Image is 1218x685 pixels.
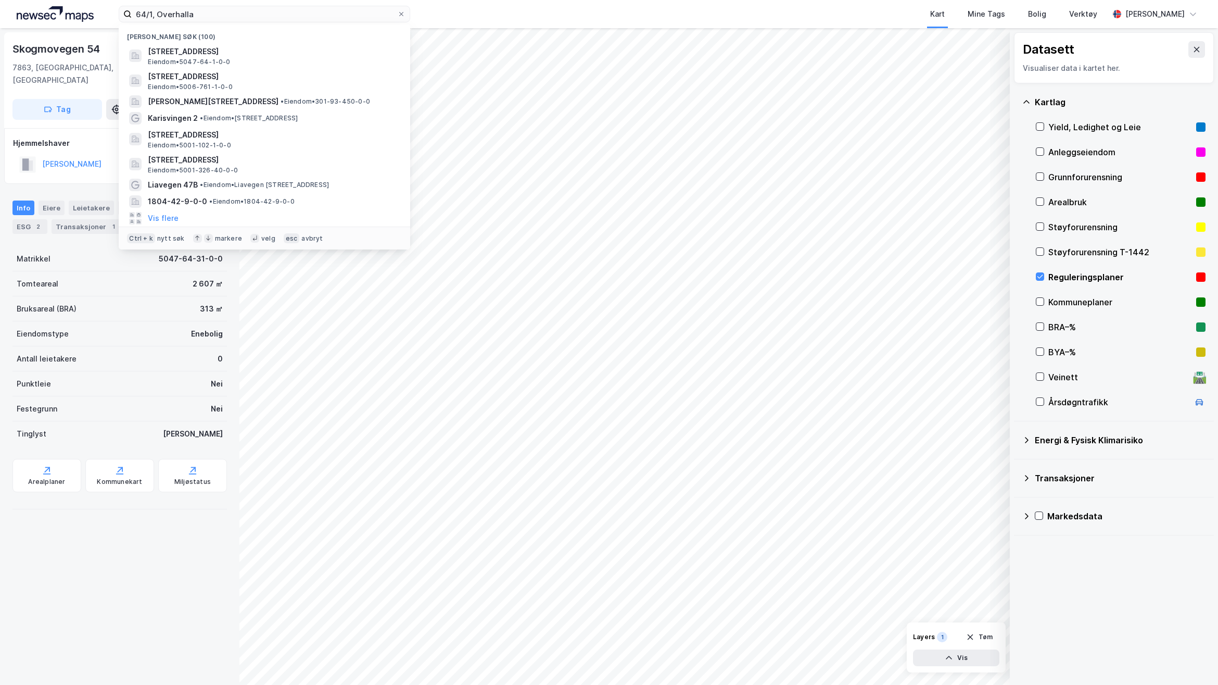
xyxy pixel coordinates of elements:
[200,181,329,189] span: Eiendom • Liavegen [STREET_ADDRESS]
[1048,271,1192,283] div: Reguleringsplaner
[108,221,119,232] div: 1
[1048,346,1192,358] div: BYA–%
[191,328,223,340] div: Enebolig
[12,61,172,86] div: 7863, [GEOGRAPHIC_DATA], [GEOGRAPHIC_DATA]
[1166,635,1218,685] div: Kontrollprogram for chat
[159,253,223,265] div: 5047-64-31-0-0
[148,179,198,191] span: Liavegen 47B
[200,114,203,122] span: •
[97,478,142,486] div: Kommunekart
[937,632,947,642] div: 1
[17,378,51,390] div: Punktleie
[148,166,238,175] span: Eiendom • 5001-326-40-0-0
[1023,41,1074,58] div: Datasett
[127,233,155,244] div: Ctrl + k
[193,278,223,290] div: 2 607 ㎡
[1048,396,1189,408] div: Årsdøgntrafikk
[913,650,999,666] button: Vis
[209,197,294,206] span: Eiendom • 1804-42-9-0-0
[281,97,284,105] span: •
[148,70,398,83] span: [STREET_ADDRESS]
[148,212,179,225] button: Vis flere
[1166,635,1218,685] iframe: Chat Widget
[209,197,212,205] span: •
[12,99,102,120] button: Tag
[200,303,223,315] div: 313 ㎡
[17,328,69,340] div: Eiendomstype
[1035,96,1206,108] div: Kartlag
[211,403,223,415] div: Nei
[12,41,102,57] div: Skogmovegen 54
[1028,8,1046,20] div: Bolig
[1048,296,1192,308] div: Kommuneplaner
[930,8,945,20] div: Kart
[301,234,323,243] div: avbryt
[211,378,223,390] div: Nei
[1035,434,1206,446] div: Energi & Fysisk Klimarisiko
[148,45,398,58] span: [STREET_ADDRESS]
[12,219,47,234] div: ESG
[1048,246,1192,258] div: Støyforurensning T-1442
[17,253,50,265] div: Matrikkel
[148,195,207,208] span: 1804-42-9-0-0
[261,234,275,243] div: velg
[200,114,298,122] span: Eiendom • [STREET_ADDRESS]
[1048,196,1192,208] div: Arealbruk
[1035,472,1206,484] div: Transaksjoner
[17,303,77,315] div: Bruksareal (BRA)
[1023,62,1205,74] div: Visualiser data i kartet her.
[1069,8,1097,20] div: Verktøy
[1192,370,1207,384] div: 🛣️
[1048,371,1189,383] div: Veinett
[148,154,398,166] span: [STREET_ADDRESS]
[1048,121,1192,133] div: Yield, Ledighet og Leie
[118,201,157,215] div: Datasett
[148,112,198,124] span: Karisvingen 2
[132,6,397,22] input: Søk på adresse, matrikkel, gårdeiere, leietakere eller personer
[284,233,300,244] div: esc
[1048,146,1192,158] div: Anleggseiendom
[33,221,43,232] div: 2
[174,478,211,486] div: Miljøstatus
[1047,510,1206,522] div: Markedsdata
[148,129,398,141] span: [STREET_ADDRESS]
[1048,221,1192,233] div: Støyforurensning
[968,8,1005,20] div: Mine Tags
[281,97,370,106] span: Eiendom • 301-93-450-0-0
[1048,321,1192,333] div: BRA–%
[148,95,278,108] span: [PERSON_NAME][STREET_ADDRESS]
[215,234,242,243] div: markere
[200,181,203,189] span: •
[218,353,223,365] div: 0
[913,633,935,641] div: Layers
[17,428,46,440] div: Tinglyst
[148,58,230,66] span: Eiendom • 5047-64-1-0-0
[17,278,58,290] div: Tomteareal
[148,141,231,150] span: Eiendom • 5001-102-1-0-0
[1048,171,1192,183] div: Grunnforurensning
[1125,8,1185,20] div: [PERSON_NAME]
[163,428,223,440] div: [PERSON_NAME]
[52,219,123,234] div: Transaksjoner
[119,24,410,43] div: [PERSON_NAME] søk (100)
[959,629,999,645] button: Tøm
[17,403,57,415] div: Festegrunn
[157,234,185,243] div: nytt søk
[17,6,94,22] img: logo.a4113a55bc3d86da70a041830d287a7e.svg
[13,137,226,150] div: Hjemmelshaver
[39,201,65,215] div: Eiere
[28,478,65,486] div: Arealplaner
[17,353,77,365] div: Antall leietakere
[148,83,232,91] span: Eiendom • 5006-761-1-0-0
[12,201,34,215] div: Info
[69,201,114,215] div: Leietakere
